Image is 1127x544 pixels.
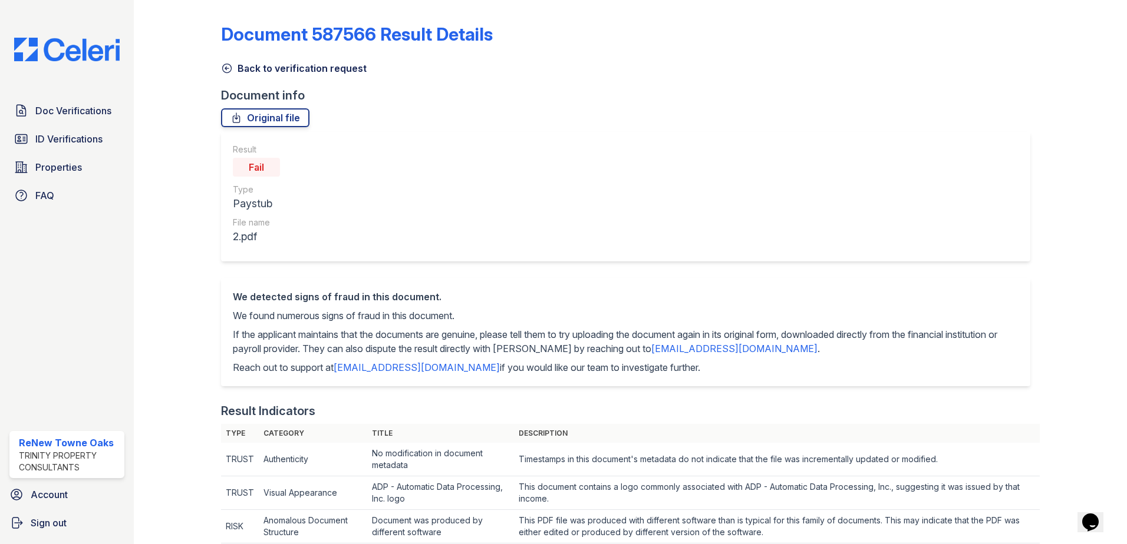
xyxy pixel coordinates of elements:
td: TRUST [221,443,259,476]
p: If the applicant maintains that the documents are genuine, please tell them to try uploading the ... [233,327,1019,356]
td: This document contains a logo commonly associated with ADP - Automatic Data Processing, Inc., sug... [514,476,1040,510]
div: Trinity Property Consultants [19,450,120,473]
td: TRUST [221,476,259,510]
p: Reach out to support at if you would like our team to investigate further. [233,360,1019,374]
a: [EMAIL_ADDRESS][DOMAIN_NAME] [334,361,500,373]
div: Type [233,184,280,195]
span: ID Verifications [35,132,103,146]
div: Fail [233,158,280,177]
div: We detected signs of fraud in this document. [233,290,1019,304]
span: . [818,343,820,354]
th: Category [259,424,367,443]
td: Visual Appearance [259,476,367,510]
td: ADP - Automatic Data Processing, Inc. logo [367,476,515,510]
div: File name [233,217,280,228]
span: Doc Verifications [35,104,111,118]
a: Sign out [5,511,129,535]
td: RISK [221,510,259,543]
span: Sign out [31,516,67,530]
span: Account [31,487,68,502]
iframe: chat widget [1077,497,1115,532]
a: Properties [9,155,124,179]
a: Original file [221,108,309,127]
a: Account [5,483,129,506]
div: 2.pdf [233,228,280,245]
a: [EMAIL_ADDRESS][DOMAIN_NAME] [651,343,818,354]
td: Anomalous Document Structure [259,510,367,543]
span: FAQ [35,188,54,203]
div: ReNew Towne Oaks [19,436,120,450]
td: Document was produced by different software [367,510,515,543]
a: Document 587566 Result Details [221,24,493,45]
th: Type [221,424,259,443]
td: No modification in document metadata [367,443,515,476]
p: We found numerous signs of fraud in this document. [233,309,1019,323]
span: Properties [35,160,82,174]
a: ID Verifications [9,127,124,151]
div: Result [233,144,280,155]
td: Authenticity [259,443,367,476]
td: This PDF file was produced with different software than is typical for this family of documents. ... [514,510,1040,543]
a: FAQ [9,184,124,207]
a: Doc Verifications [9,99,124,122]
div: Document info [221,87,1040,104]
a: Back to verification request [221,61,367,75]
th: Description [514,424,1040,443]
th: Title [367,424,515,443]
div: Result Indicators [221,403,315,419]
td: Timestamps in this document's metadata do not indicate that the file was incrementally updated or... [514,443,1040,476]
img: CE_Logo_Blue-a8612792a0a2168367f1c8372b55b34899dd931a85d93a1a3d3e32e68fde9ad4.png [5,38,129,61]
div: Paystub [233,195,280,212]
